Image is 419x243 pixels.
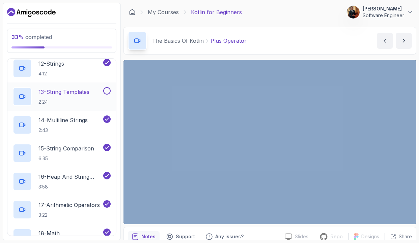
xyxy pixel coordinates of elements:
[331,233,343,240] p: Repo
[38,201,100,209] p: 17 - Arithmetic Operators
[385,233,412,240] button: Share
[215,233,244,240] p: Any issues?
[11,34,52,40] span: completed
[38,116,88,124] p: 14 - Multiline Strings
[38,60,64,68] p: 12 - Strings
[377,33,393,49] button: previous content
[13,87,111,106] button: 13-String Templates2:24
[11,34,24,40] span: 33 %
[38,229,60,237] p: 18 - Math
[211,37,247,45] p: Plus Operator
[13,59,111,78] button: 12-Strings4:12
[38,144,94,152] p: 15 - String Comparison
[141,233,156,240] p: Notes
[38,212,100,218] p: 3:22
[38,183,102,190] p: 3:58
[176,233,195,240] p: Support
[38,88,89,96] p: 13 - String Templates
[123,60,416,224] iframe: 15 - Plus Operator
[396,33,412,49] button: next content
[38,99,89,105] p: 2:24
[128,231,160,242] button: notes button
[363,5,404,12] p: [PERSON_NAME]
[13,172,111,191] button: 16-Heap And String Pool Memory (String Comparison)3:58
[363,12,404,19] p: Software Engineer
[152,37,204,45] p: The Basics Of Kotlin
[38,70,64,77] p: 4:12
[38,173,102,181] p: 16 - Heap And String Pool Memory (String Comparison)
[148,8,179,16] a: My Courses
[399,233,412,240] p: Share
[346,5,414,19] button: user profile image[PERSON_NAME]Software Engineer
[7,7,56,18] a: Dashboard
[13,115,111,134] button: 14-Multiline Strings2:43
[295,233,308,240] p: Slides
[162,231,199,242] button: Support button
[202,231,248,242] button: Feedback button
[38,127,88,134] p: 2:43
[38,155,94,162] p: 6:35
[13,144,111,163] button: 15-String Comparison6:35
[13,200,111,219] button: 17-Arithmetic Operators3:22
[191,8,242,16] p: Kotlin for Beginners
[361,233,379,240] p: Designs
[347,6,360,19] img: user profile image
[129,9,136,15] a: Dashboard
